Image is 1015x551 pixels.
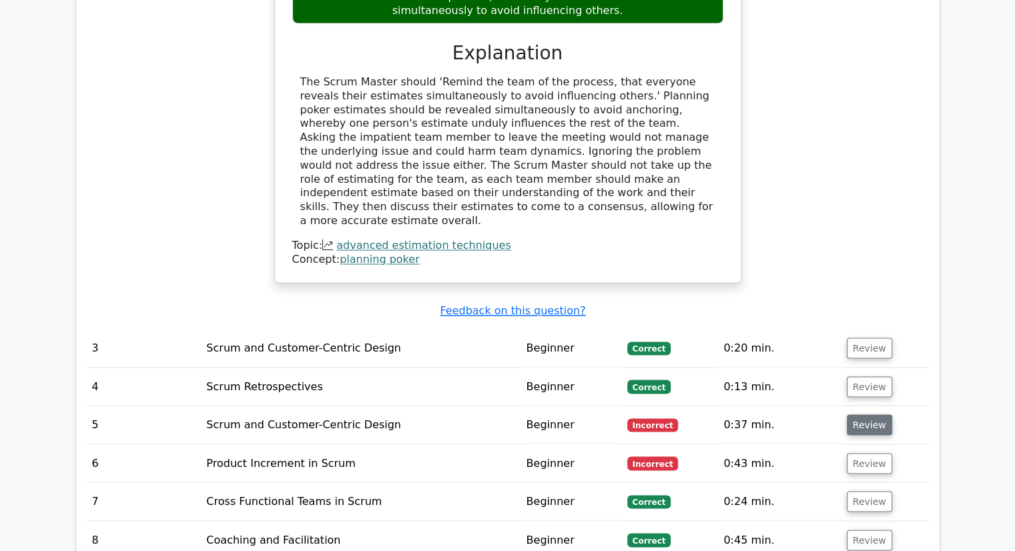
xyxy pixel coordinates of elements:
button: Review [847,338,892,358]
td: 5 [87,406,202,444]
button: Review [847,376,892,397]
div: Concept: [292,253,723,267]
td: 6 [87,444,202,482]
td: 7 [87,482,202,520]
span: Correct [627,380,671,393]
a: Feedback on this question? [440,304,585,317]
h3: Explanation [300,42,715,65]
td: Scrum and Customer-Centric Design [201,329,521,367]
button: Review [847,491,892,512]
td: Scrum and Customer-Centric Design [201,406,521,444]
td: 4 [87,368,202,406]
span: Correct [627,495,671,508]
div: Topic: [292,239,723,253]
td: 0:43 min. [718,444,841,482]
td: Beginner [521,482,622,520]
span: Incorrect [627,418,679,432]
span: Correct [627,533,671,546]
span: Incorrect [627,456,679,470]
a: planning poker [340,253,420,265]
td: Cross Functional Teams in Scrum [201,482,521,520]
td: Scrum Retrospectives [201,368,521,406]
button: Review [847,414,892,435]
span: Correct [627,342,671,355]
div: The Scrum Master should 'Remind the team of the process, that everyone reveals their estimates si... [300,75,715,228]
button: Review [847,530,892,550]
a: advanced estimation techniques [336,239,511,251]
td: Product Increment in Scrum [201,444,521,482]
td: 0:13 min. [718,368,841,406]
td: 0:20 min. [718,329,841,367]
td: Beginner [521,406,622,444]
button: Review [847,453,892,474]
td: 0:37 min. [718,406,841,444]
td: 0:24 min. [718,482,841,520]
td: Beginner [521,368,622,406]
td: 3 [87,329,202,367]
td: Beginner [521,444,622,482]
td: Beginner [521,329,622,367]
